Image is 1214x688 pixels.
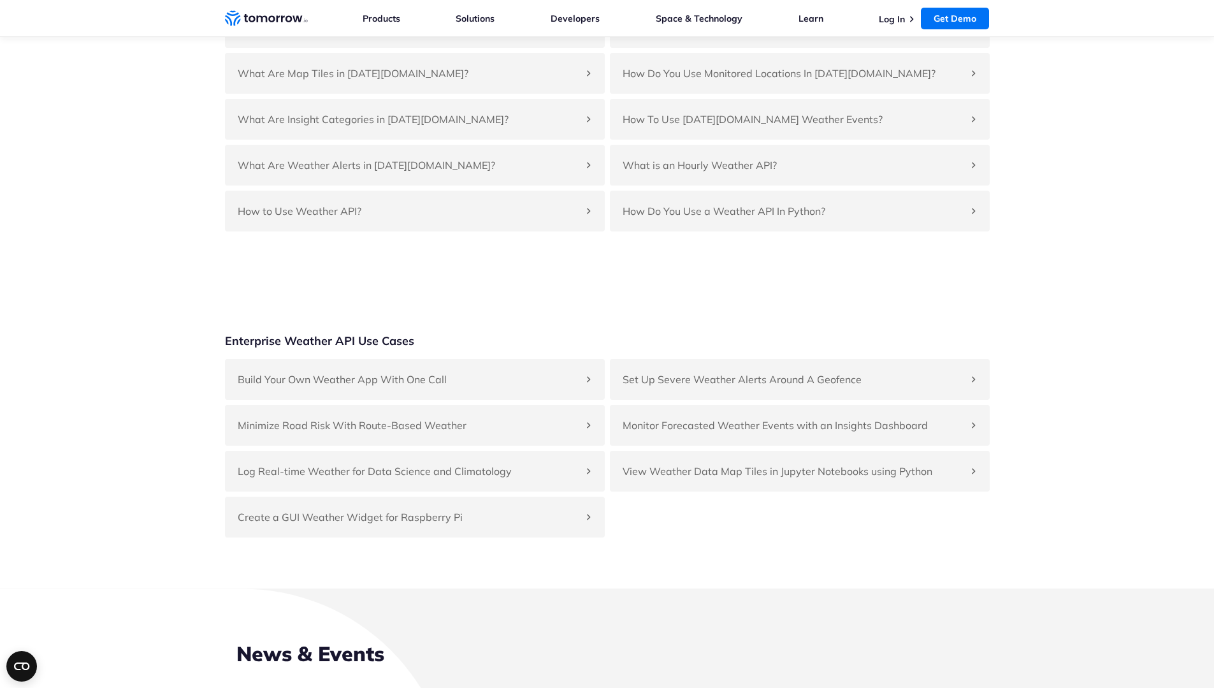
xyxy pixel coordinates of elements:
[238,418,579,433] h4: Minimize Road Risk With Route-Based Weather
[623,418,964,433] h4: Monitor Forecasted Weather Events with an Insights Dashboard
[225,359,605,400] div: Build Your Own Weather App With One Call
[623,157,964,173] h4: What is an Hourly Weather API?
[225,497,605,538] div: Create a GUI Weather Widget for Raspberry Pi
[623,66,964,81] h4: How Do You Use Monitored Locations In [DATE][DOMAIN_NAME]?
[610,191,990,231] div: How Do You Use a Weather API In Python?
[623,372,964,387] h4: Set Up Severe Weather Alerts Around A Geofence
[225,53,605,94] div: What Are Map Tiles in [DATE][DOMAIN_NAME]?
[238,66,579,81] h4: What Are Map Tiles in [DATE][DOMAIN_NAME]?
[225,7,605,48] div: What Are Core Weather Data Layers?
[225,333,414,349] h3: Enterprise Weather API Use Cases
[610,359,990,400] div: Set Up Severe Weather Alerts Around A Geofence
[610,53,990,94] div: How Do You Use Monitored Locations In [DATE][DOMAIN_NAME]?
[225,405,605,446] div: Minimize Road Risk With Route-Based Weather
[225,191,605,231] div: How to Use Weather API?
[610,99,990,140] div: How To Use [DATE][DOMAIN_NAME] Weather Events?
[225,99,605,140] div: What Are Insight Categories in [DATE][DOMAIN_NAME]?
[238,112,579,127] h4: What Are Insight Categories in [DATE][DOMAIN_NAME]?
[225,451,605,492] div: Log Real-time Weather for Data Science and Climatology
[656,13,742,24] a: Space & Technology
[610,7,990,48] div: What is a Timeline Endpoint?
[363,13,400,24] a: Products
[610,451,990,492] div: View Weather Data Map Tiles in Jupyter Notebooks using Python
[238,157,579,173] h4: What Are Weather Alerts in [DATE][DOMAIN_NAME]?
[456,13,495,24] a: Solutions
[238,372,579,387] h4: Build Your Own Weather App With One Call
[623,203,964,219] h4: How Do You Use a Weather API In Python?
[238,464,579,479] h4: Log Real-time Weather for Data Science and Climatology
[879,13,905,25] a: Log In
[238,203,579,219] h4: How to Use Weather API?
[623,464,964,479] h4: View Weather Data Map Tiles in Jupyter Notebooks using Python
[610,405,990,446] div: Monitor Forecasted Weather Events with an Insights Dashboard
[236,640,978,668] h2: News & Events
[610,145,990,186] div: What is an Hourly Weather API?
[225,9,308,28] a: Home link
[238,509,579,525] h4: Create a GUI Weather Widget for Raspberry Pi
[623,112,964,127] h4: How To Use [DATE][DOMAIN_NAME] Weather Events?
[551,13,600,24] a: Developers
[6,651,37,682] button: Open CMP widget
[921,8,989,29] a: Get Demo
[798,13,823,24] a: Learn
[225,145,605,186] div: What Are Weather Alerts in [DATE][DOMAIN_NAME]?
